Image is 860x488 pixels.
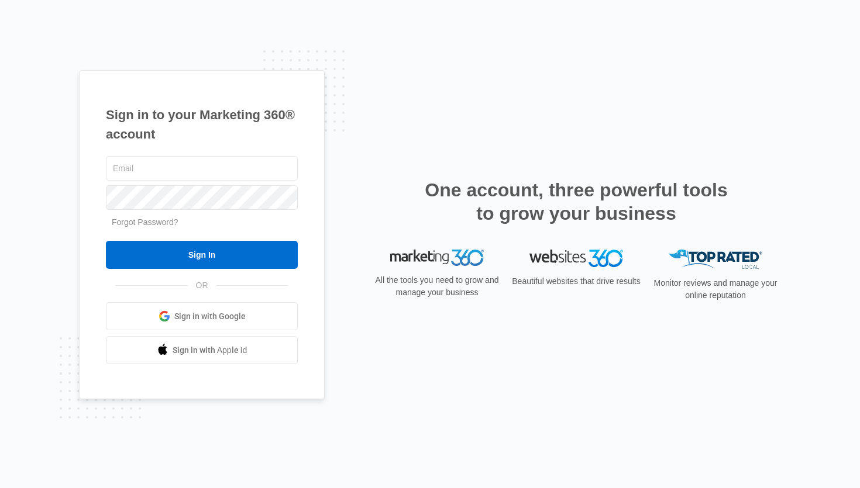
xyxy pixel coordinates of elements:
[106,241,298,269] input: Sign In
[371,274,503,299] p: All the tools you need to grow and manage your business
[173,344,247,357] span: Sign in with Apple Id
[511,275,642,288] p: Beautiful websites that drive results
[106,336,298,364] a: Sign in with Apple Id
[390,250,484,266] img: Marketing 360
[669,250,762,269] img: Top Rated Local
[188,279,216,292] span: OR
[106,105,298,144] h1: Sign in to your Marketing 360® account
[650,277,781,302] p: Monitor reviews and manage your online reputation
[106,156,298,181] input: Email
[106,302,298,330] a: Sign in with Google
[174,310,246,323] span: Sign in with Google
[112,217,178,227] a: Forgot Password?
[421,178,731,225] h2: One account, three powerful tools to grow your business
[529,250,623,267] img: Websites 360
